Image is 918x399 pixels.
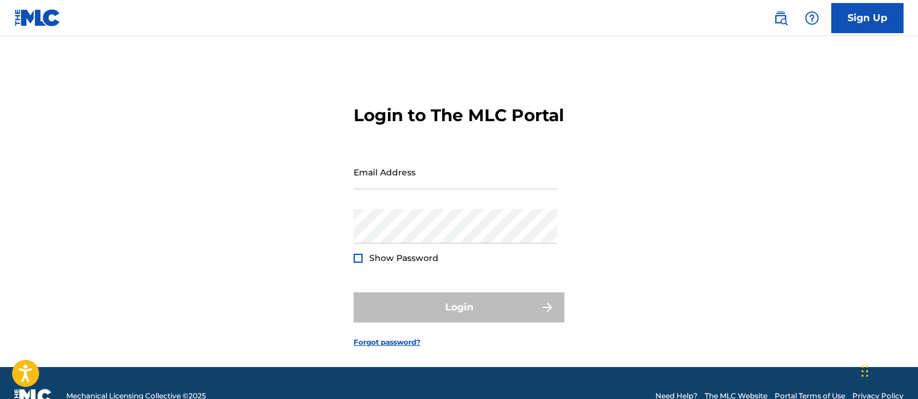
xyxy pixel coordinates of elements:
[800,6,824,30] div: Help
[805,11,819,25] img: help
[369,253,439,263] span: Show Password
[831,3,904,33] a: Sign Up
[354,105,564,126] h3: Login to The MLC Portal
[14,9,61,27] img: MLC Logo
[354,337,420,348] a: Forgot password?
[773,11,788,25] img: search
[858,341,918,399] iframe: Chat Widget
[861,353,869,389] div: Drag
[769,6,793,30] a: Public Search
